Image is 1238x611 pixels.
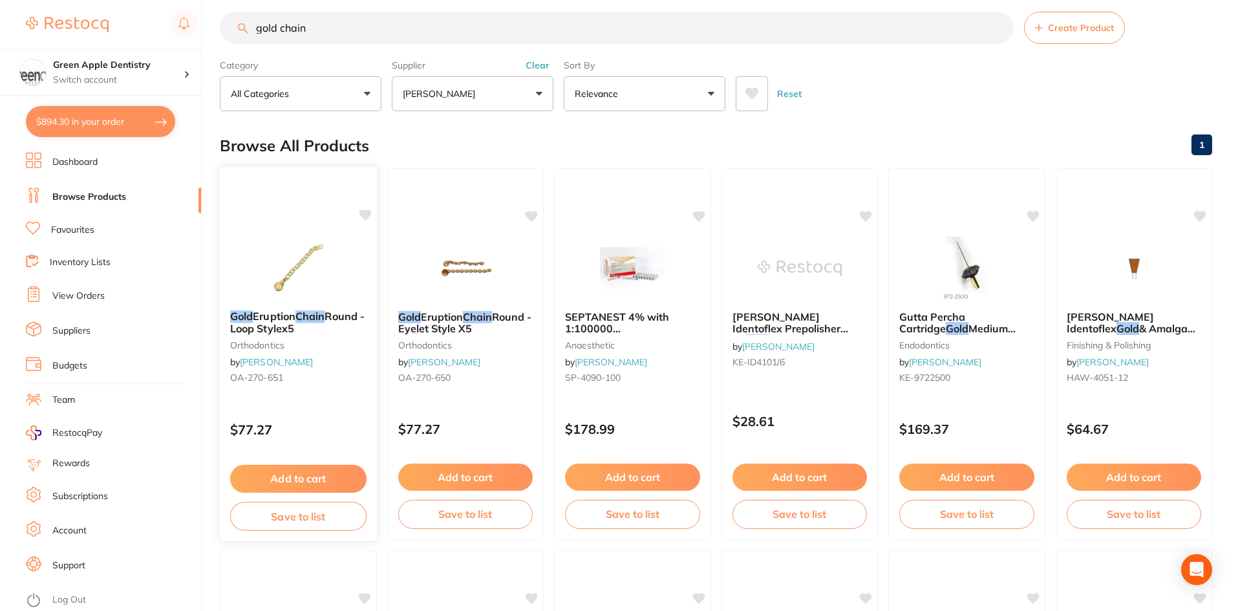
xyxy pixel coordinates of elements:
[899,422,1034,436] p: $169.37
[565,340,700,350] small: anaesthetic
[220,59,381,71] label: Category
[398,310,421,323] em: Gold
[392,59,553,71] label: Supplier
[899,322,1016,347] span: Medium 23GA Pk of 10
[20,59,46,85] img: Green Apple Dentistry
[220,137,369,155] h2: Browse All Products
[924,236,1009,301] img: Gutta Percha Cartridge Gold Medium 23GA Pk of 10
[398,422,533,436] p: $77.27
[53,59,184,72] h4: Green Apple Dentistry
[565,464,700,491] button: Add to cart
[946,322,968,335] em: Gold
[1116,322,1139,335] em: Gold
[565,372,621,383] span: SP-4090-100
[732,356,785,368] span: KE-ID4101/6
[403,87,480,100] p: [PERSON_NAME]
[899,372,950,383] span: KE-9722500
[398,310,531,335] span: Round - Eyelet Style X5
[732,311,868,335] b: HAWE Identoflex Prepolisher for Gold Amalgam Brown Pk of 6
[52,290,105,303] a: View Orders
[398,500,533,528] button: Save to list
[52,325,91,338] a: Suppliers
[1191,132,1212,158] a: 1
[398,464,533,491] button: Add to cart
[899,464,1034,491] button: Add to cart
[421,310,463,323] span: Eruption
[423,236,507,301] img: Gold Eruption Chain Round - Eyelet Style X5
[1067,422,1202,436] p: $64.67
[1067,340,1202,350] small: finishing & polishing
[50,256,111,269] a: Inventory Lists
[392,76,553,111] button: [PERSON_NAME]
[1067,310,1154,335] span: [PERSON_NAME] Identoflex
[230,310,253,323] em: Gold
[565,356,647,368] span: by
[230,502,367,531] button: Save to list
[463,310,492,323] em: Chain
[26,106,175,137] button: $894.30 in your order
[230,339,367,350] small: orthodontics
[746,334,769,347] em: Gold
[732,464,868,491] button: Add to cart
[1076,356,1149,368] a: [PERSON_NAME]
[590,236,674,301] img: SEPTANEST 4% with 1:100000 adrenalin 2.2ml 2xBox 50 GOLD
[1092,236,1176,301] img: HAWE Identoflex Gold & Amalgam Prepolisher Cup Red x 12
[26,425,41,440] img: RestocqPay
[575,356,647,368] a: [PERSON_NAME]
[52,156,98,169] a: Dashboard
[230,310,365,335] span: Round - Loop Stylex5
[230,465,367,493] button: Add to cart
[565,500,700,528] button: Save to list
[52,490,108,503] a: Subscriptions
[398,311,533,335] b: Gold Eruption Chain Round - Eyelet Style X5
[565,422,700,436] p: $178.99
[732,334,841,359] span: Amalgam [PERSON_NAME] of 6
[26,10,109,39] a: Restocq Logo
[1067,356,1149,368] span: by
[26,590,197,611] button: Log Out
[1067,372,1128,383] span: HAW-4051-12
[398,340,533,350] small: orthodontics
[899,340,1034,350] small: endodontics
[732,310,848,347] span: [PERSON_NAME] Identoflex Prepolisher for
[565,310,683,359] span: SEPTANEST 4% with 1:100000 [MEDICAL_DATA] 2.2ml 2xBox 50
[909,356,981,368] a: [PERSON_NAME]
[253,310,295,323] span: Eruption
[899,356,981,368] span: by
[1048,23,1114,33] span: Create Product
[52,594,86,606] a: Log Out
[220,76,381,111] button: All Categories
[732,500,868,528] button: Save to list
[398,356,480,368] span: by
[522,59,553,71] button: Clear
[256,235,341,300] img: Gold Eruption Chain Round - Loop Stylex5
[26,425,102,440] a: RestocqPay
[230,372,283,383] span: OA-270-651
[564,59,725,71] label: Sort By
[899,310,965,335] span: Gutta Percha Cartridge
[564,76,725,111] button: Relevance
[575,87,623,100] p: Relevance
[1024,12,1125,44] button: Create Product
[1181,554,1212,585] div: Open Intercom Messenger
[732,341,815,352] span: by
[52,359,87,372] a: Budgets
[220,12,1014,44] input: Search Products
[53,74,184,87] p: Switch account
[231,87,294,100] p: All Categories
[230,422,367,437] p: $77.27
[230,310,367,334] b: Gold Eruption Chain Round - Loop Stylex5
[773,76,806,111] button: Reset
[52,457,90,470] a: Rewards
[52,524,87,537] a: Account
[26,17,109,32] img: Restocq Logo
[295,310,325,323] em: Chain
[52,394,75,407] a: Team
[732,414,868,429] p: $28.61
[899,500,1034,528] button: Save to list
[1067,464,1202,491] button: Add to cart
[565,311,700,335] b: SEPTANEST 4% with 1:100000 adrenalin 2.2ml 2xBox 50 GOLD
[1067,311,1202,335] b: HAWE Identoflex Gold & Amalgam Prepolisher Cup Red x 12
[899,311,1034,335] b: Gutta Percha Cartridge Gold Medium 23GA Pk of 10
[51,224,94,237] a: Favourites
